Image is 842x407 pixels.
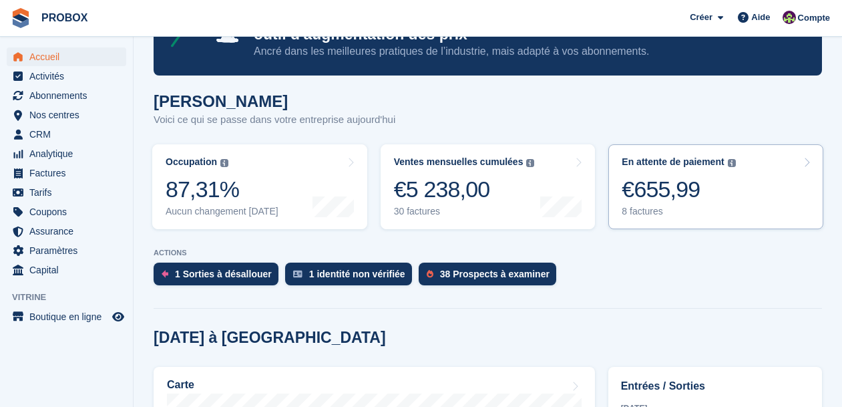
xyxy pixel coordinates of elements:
p: ACTIONS [154,249,822,257]
img: icon-info-grey-7440780725fd019a000dd9b08b2336e03edf1995a4989e88bcd33f0948082b44.svg [728,159,736,167]
a: menu [7,86,126,105]
span: CRM [29,125,110,144]
a: menu [7,222,126,241]
a: Boutique d'aperçu [110,309,126,325]
a: Occupation 87,31% Aucun changement [DATE] [152,144,367,229]
span: Abonnements [29,86,110,105]
span: Nos centres [29,106,110,124]
a: menu [7,261,126,279]
h2: Entrées / Sorties [621,378,809,394]
img: prospect-51fa495bee0391a8d652442698ab0144808aea92771e9ea1ae160a38d050c398.svg [427,270,433,278]
h2: [DATE] à [GEOGRAPHIC_DATA] [154,329,386,347]
a: 38 Prospects à examiner [419,263,563,292]
a: menu [7,307,126,326]
a: Ventes mensuelles cumulées €5 238,00 30 factures [381,144,596,229]
div: 87,31% [166,176,278,203]
a: menu [7,67,126,86]
div: 30 factures [394,206,535,217]
p: Ancré dans les meilleures pratiques de l’industrie, mais adapté à vos abonnements. [254,44,700,59]
a: menu [7,144,126,163]
div: 8 factures [622,206,735,217]
a: 1 Sorties à désallouer [154,263,285,292]
h1: [PERSON_NAME] [154,92,395,110]
a: menu [7,47,126,66]
a: menu [7,241,126,260]
img: stora-icon-8386f47178a22dfd0bd8f6a31ec36ba5ce8667c1dd55bd0f319d3a0aa187defe.svg [11,8,31,28]
img: verify_identity-adf6edd0f0f0b5bbfe63781bf79b02c33cf7c696d77639b501bdc392416b5a36.svg [293,270,302,278]
span: Accueil [29,47,110,66]
img: Jackson Collins [783,11,796,24]
div: Ventes mensuelles cumulées [394,156,523,168]
span: Boutique en ligne [29,307,110,326]
span: Analytique [29,144,110,163]
img: move_outs_to_deallocate_icon-f764333ba52eb49d3ac5e1228854f67142a1ed5810a6f6cc68b1a99e826820c5.svg [162,270,168,278]
span: Activités [29,67,110,86]
a: 1 identité non vérifiée [285,263,419,292]
div: 1 Sorties à désallouer [175,269,272,279]
a: En attente de paiement €655,99 8 factures [608,144,823,229]
div: 38 Prospects à examiner [440,269,550,279]
span: Compte [798,11,830,25]
div: €5 238,00 [394,176,535,203]
a: menu [7,106,126,124]
span: Paramètres [29,241,110,260]
h2: Carte [167,379,194,391]
a: PROBOX [36,7,93,29]
div: Occupation [166,156,217,168]
div: €655,99 [622,176,735,203]
span: Vitrine [12,291,133,304]
span: Capital [29,261,110,279]
span: Factures [29,164,110,182]
span: Coupons [29,202,110,221]
span: Aide [751,11,770,24]
span: Assurance [29,222,110,241]
a: menu [7,164,126,182]
div: En attente de paiement [622,156,724,168]
p: Voici ce qui se passe dans votre entreprise aujourd'hui [154,112,395,128]
img: icon-info-grey-7440780725fd019a000dd9b08b2336e03edf1995a4989e88bcd33f0948082b44.svg [526,159,534,167]
a: menu [7,202,126,221]
span: Tarifs [29,183,110,202]
div: Aucun changement [DATE] [166,206,278,217]
a: menu [7,183,126,202]
a: menu [7,125,126,144]
div: 1 identité non vérifiée [309,269,405,279]
img: icon-info-grey-7440780725fd019a000dd9b08b2336e03edf1995a4989e88bcd33f0948082b44.svg [220,159,228,167]
span: Créer [690,11,712,24]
